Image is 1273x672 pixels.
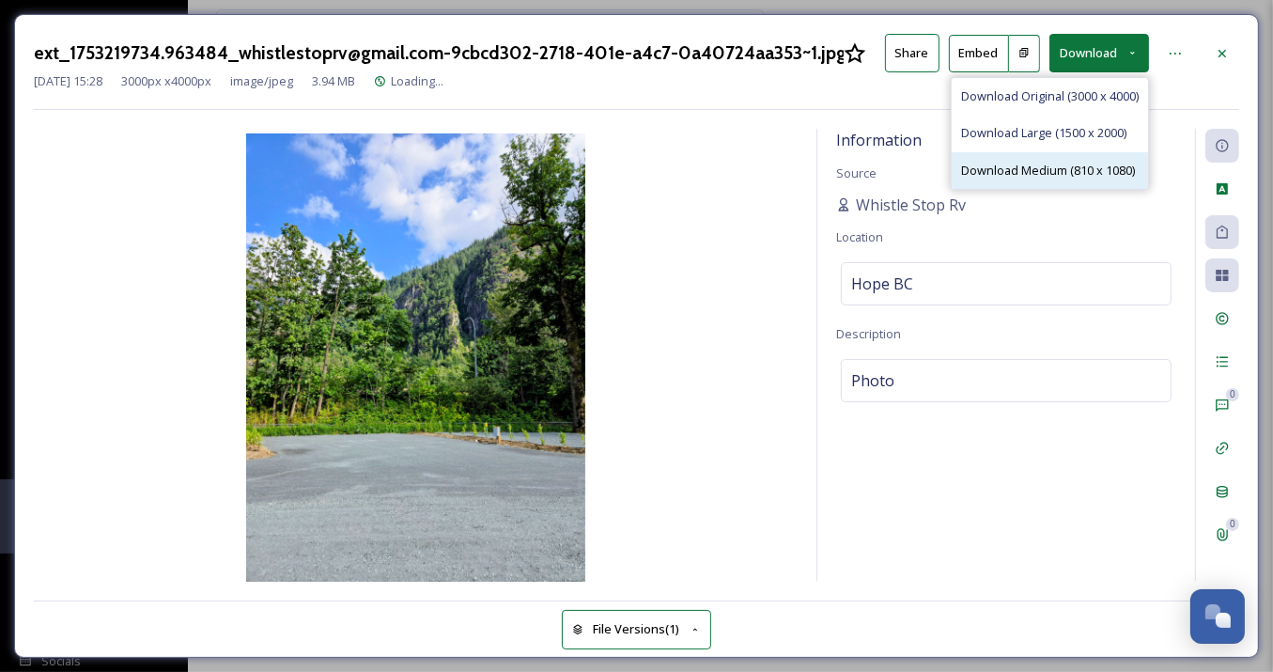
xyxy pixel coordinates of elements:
span: Loading... [391,72,443,89]
span: image/jpeg [230,72,293,90]
button: File Versions(1) [562,610,712,649]
button: Embed [949,35,1009,72]
span: Source [836,164,877,181]
button: Open Chat [1190,589,1245,644]
span: 3000 px x 4000 px [121,72,211,90]
button: Share [885,34,939,72]
span: Whistle Stop Rv [856,194,966,216]
h3: ext_1753219734.963484_whistlestoprv@gmail.com-9cbcd302-2718-401e-a4c7-0a40724aa353~1.jpg [34,39,844,67]
span: Hope BC [851,273,913,295]
span: Download Medium (810 x 1080) [961,162,1135,180]
span: 3.94 MB [312,72,355,90]
span: Download Large (1500 x 2000) [961,124,1126,142]
span: Photo [851,369,894,392]
img: whistlestoprv%40gmail.com-9cbcd302-2718-401e-a4c7-0a40724aa353~1.jpg [34,133,798,586]
div: 0 [1226,388,1239,401]
span: Description [836,325,901,342]
span: Information [836,130,922,150]
span: Download Original (3000 x 4000) [961,87,1139,105]
span: Location [836,228,883,245]
button: Download [1049,34,1149,72]
div: 0 [1226,518,1239,531]
span: [DATE] 15:28 [34,72,102,90]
